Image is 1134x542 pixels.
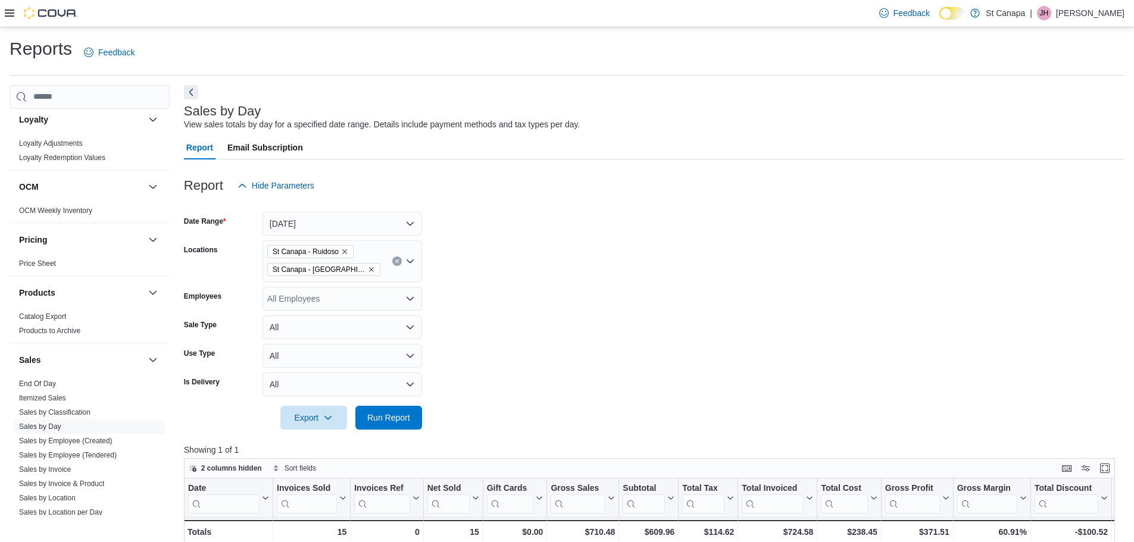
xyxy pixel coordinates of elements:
a: Sales by Invoice [19,465,71,474]
span: Feedback [98,46,135,58]
button: Run Report [355,406,422,430]
span: Sales by Day [19,422,61,431]
button: Clear input [392,256,402,266]
div: Total Cost [821,483,867,513]
button: Date [188,483,269,513]
a: Loyalty Redemption Values [19,153,105,162]
input: Dark Mode [939,7,964,20]
div: $238.45 [821,525,877,539]
div: Gross Margin [957,483,1017,513]
button: Products [19,287,143,299]
div: $114.62 [682,525,734,539]
button: Keyboard shortcuts [1060,461,1074,475]
a: Feedback [79,40,139,64]
div: 0 [354,525,419,539]
div: OCM [10,203,170,223]
button: Loyalty [146,112,160,127]
div: Total Discount [1035,483,1098,513]
div: Total Tax [682,483,724,513]
button: Remove St Canapa - Santa Teresa from selection in this group [368,266,375,273]
span: Sales by Invoice [19,465,71,474]
button: 2 columns hidden [185,461,267,475]
button: Open list of options [405,294,415,303]
button: Gift Cards [486,483,543,513]
span: Feedback [894,7,930,19]
div: Gross Profit [885,483,940,513]
div: View sales totals by day for a specified date range. Details include payment methods and tax type... [184,118,580,131]
div: Loyalty [10,136,170,170]
button: Gross Profit [885,483,949,513]
div: Subtotal [623,483,665,494]
div: Net Sold [427,483,469,494]
a: Sales by Employee (Created) [19,437,113,445]
button: OCM [146,180,160,194]
button: Sales [19,354,143,366]
p: [PERSON_NAME] [1056,6,1124,20]
button: Sales [146,353,160,367]
div: $0.00 [486,525,543,539]
span: Catalog Export [19,312,66,321]
div: -$100.52 [1035,525,1108,539]
div: Total Invoiced [742,483,804,513]
div: Products [10,309,170,343]
p: | [1030,6,1032,20]
div: Date [188,483,260,513]
button: Remove St Canapa - Ruidoso from selection in this group [341,248,348,255]
div: Invoices Sold [277,483,337,494]
a: Loyalty Adjustments [19,139,83,148]
span: OCM Weekly Inventory [19,206,92,215]
h3: OCM [19,181,39,193]
div: Gross Profit [885,483,940,494]
div: 15 [427,525,479,539]
span: Sales by Invoice & Product [19,479,104,488]
button: Export [280,406,347,430]
div: Invoices Sold [277,483,337,513]
span: St Canapa - Ruidoso [267,245,354,258]
div: Date [188,483,260,494]
div: Total Cost [821,483,867,494]
div: 15 [277,525,346,539]
div: Total Discount [1035,483,1098,494]
span: Export [288,406,340,430]
button: Invoices Sold [277,483,346,513]
a: Sales by Day [19,422,61,431]
span: Itemized Sales [19,393,66,403]
div: $609.96 [623,525,674,539]
div: Gross Margin [957,483,1017,494]
a: Sales by Invoice & Product [19,480,104,488]
span: Sales by Location per Day [19,507,102,517]
span: Loyalty Redemption Values [19,153,105,162]
div: Gift Cards [486,483,533,494]
span: Report [186,136,213,159]
img: Cova [24,7,77,19]
a: Price Sheet [19,259,56,268]
h3: Products [19,287,55,299]
div: Gross Sales [551,483,605,513]
button: All [263,315,422,339]
a: Sales by Employee (Tendered) [19,451,117,459]
span: Sales by Classification [19,408,90,417]
div: $710.48 [551,525,615,539]
button: Hide Parameters [233,174,319,198]
h3: Loyalty [19,114,48,126]
span: 2 columns hidden [201,463,262,473]
label: Locations [184,245,218,255]
div: Pricing [10,256,170,275]
span: St Canapa - [GEOGRAPHIC_DATA][PERSON_NAME] [273,264,365,275]
button: Total Cost [821,483,877,513]
a: OCM Weekly Inventory [19,206,92,215]
button: Total Invoiced [742,483,813,513]
div: Joe Hernandez [1037,6,1051,20]
div: $371.51 [885,525,949,539]
button: Display options [1079,461,1093,475]
button: Total Discount [1035,483,1108,513]
button: OCM [19,181,143,193]
div: 60.91% [957,525,1026,539]
span: Hide Parameters [252,180,314,192]
div: Totals [188,525,269,539]
h3: Report [184,178,223,193]
div: Invoices Ref [354,483,410,513]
